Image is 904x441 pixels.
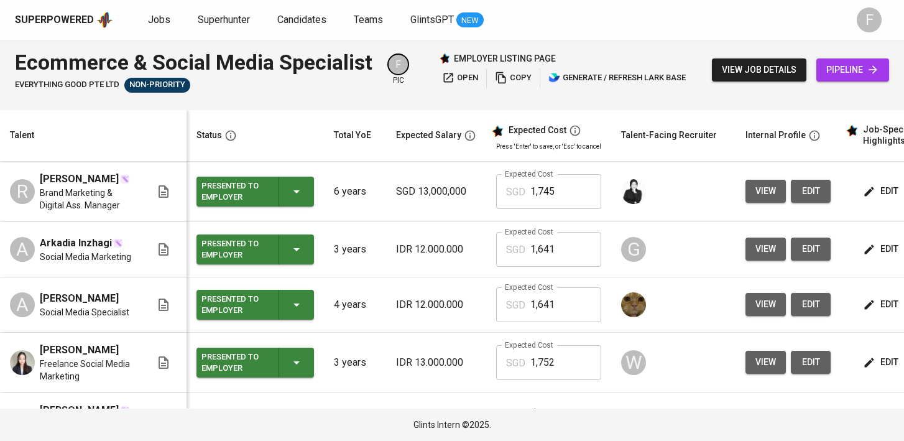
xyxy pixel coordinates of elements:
div: F [857,7,882,32]
img: magic_wand.svg [113,238,123,248]
span: edit [801,241,821,257]
p: SGD 13,000,000 [396,184,476,199]
div: Internal Profile [745,128,806,143]
span: edit [865,241,898,257]
button: view [745,238,786,261]
p: 3 years [334,355,376,370]
div: Expected Salary [396,128,461,143]
div: A [10,237,35,262]
img: Glints Star [439,53,450,64]
span: generate / refresh lark base [548,71,686,85]
a: open [439,68,481,88]
span: open [442,71,478,85]
span: Superhunter [198,14,250,26]
span: edit [801,183,821,199]
div: Ecommerce & Social Media Specialist [15,47,372,78]
span: Everything good Pte Ltd [15,79,119,91]
a: pipeline [816,58,889,81]
div: Talent [10,128,34,143]
a: Superpoweredapp logo [15,11,113,29]
p: employer listing page [454,52,556,65]
span: Social Media Specialist [40,306,129,318]
img: lark [548,72,561,84]
p: 6 years [334,184,376,199]
p: SGD [506,243,525,258]
div: Sufficient Talents in Pipeline [124,78,190,93]
div: Presented to Employer [201,349,269,376]
span: Social Media Marketing [40,251,131,263]
button: Presented to Employer [196,234,314,264]
div: Presented to Employer [201,236,269,263]
span: edit [801,297,821,312]
span: [PERSON_NAME] [40,172,119,187]
div: Talent-Facing Recruiter [621,128,717,143]
span: view [755,355,776,370]
img: medwi@glints.com [621,179,646,204]
button: view [745,351,786,374]
p: SGD [506,185,525,200]
span: [PERSON_NAME] [40,291,119,306]
p: IDR 12.000.000 [396,297,476,312]
a: GlintsGPT NEW [410,12,484,28]
p: 4 years [334,297,376,312]
button: edit [791,180,831,203]
img: magic_wand.svg [120,174,130,184]
p: IDR 13.000.000 [396,355,476,370]
div: W [621,350,646,375]
a: Teams [354,12,385,28]
p: SGD [506,298,525,313]
button: Presented to Employer [196,348,314,378]
img: app logo [96,11,113,29]
p: 3 years [334,242,376,257]
span: edit [865,297,898,312]
div: Status [196,128,222,143]
span: edit [801,355,821,370]
p: IDR 12.000.000 [396,242,476,257]
span: view job details [722,62,796,78]
div: Presented to Employer [201,291,269,318]
span: NEW [456,14,484,27]
span: [PERSON_NAME] [40,343,119,358]
div: Superpowered [15,13,94,27]
button: edit [860,293,903,316]
img: glints_star.svg [491,125,504,137]
span: Freelance Social Media Marketing [40,358,136,383]
span: copy [495,71,532,85]
button: copy [492,68,535,88]
button: edit [791,238,831,261]
span: Non-Priority [124,79,190,91]
div: G [621,237,646,262]
button: edit [791,351,831,374]
span: Arkadia Inzhagi [40,236,112,251]
button: edit [860,351,903,374]
button: lark generate / refresh lark base [545,68,689,88]
p: SGD [506,356,525,371]
button: edit [860,180,903,203]
div: Total YoE [334,128,371,143]
span: Jobs [148,14,170,26]
button: edit [791,293,831,316]
img: magic_wand.svg [120,406,130,415]
button: view [745,293,786,316]
a: Jobs [148,12,173,28]
div: Presented to Employer [201,178,269,205]
a: Superhunter [198,12,252,28]
div: F [387,53,409,75]
span: Teams [354,14,383,26]
span: pipeline [826,62,879,78]
button: view [745,180,786,203]
a: Candidates [277,12,329,28]
span: view [755,297,776,312]
div: A [10,292,35,317]
span: view [755,183,776,199]
button: view job details [712,58,806,81]
div: Expected Cost [509,125,566,136]
span: GlintsGPT [410,14,454,26]
div: R [10,179,35,204]
img: Richelle Feby [10,350,35,375]
button: edit [860,238,903,261]
button: Presented to Employer [196,177,314,207]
